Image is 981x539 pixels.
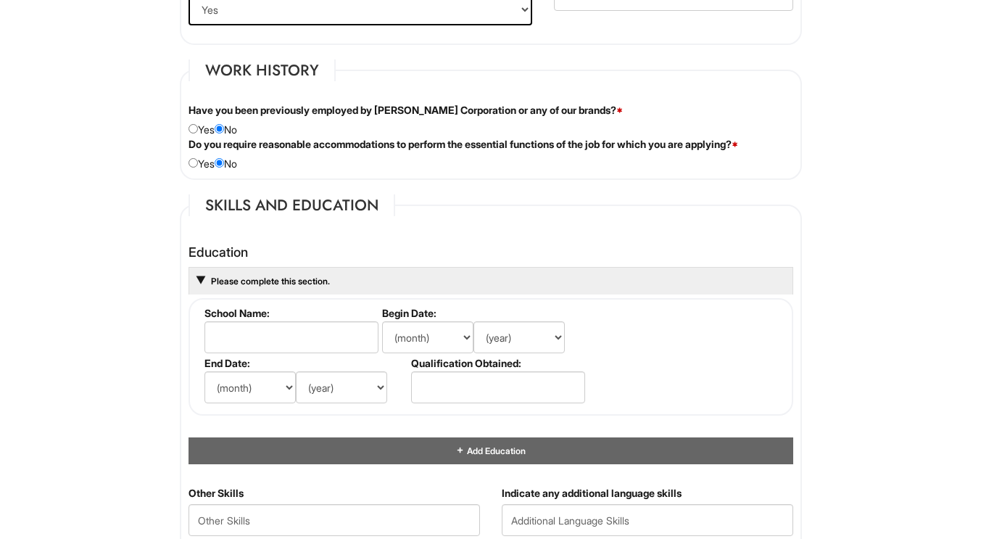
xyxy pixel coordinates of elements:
[204,307,376,319] label: School Name:
[204,357,405,369] label: End Date:
[382,307,583,319] label: Begin Date:
[178,137,804,171] div: Yes No
[189,59,336,81] legend: Work History
[189,194,395,216] legend: Skills and Education
[411,357,583,369] label: Qualification Obtained:
[210,276,330,287] a: Please complete this section.
[189,486,244,501] label: Other Skills
[189,103,623,118] label: Have you been previously employed by [PERSON_NAME] Corporation or any of our brands?
[178,103,804,137] div: Yes No
[455,445,525,456] a: Add Education
[189,137,738,152] label: Do you require reasonable accommodations to perform the essential functions of the job for which ...
[189,504,480,536] input: Other Skills
[502,486,682,501] label: Indicate any additional language skills
[465,445,525,456] span: Add Education
[502,504,793,536] input: Additional Language Skills
[189,245,793,260] h4: Education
